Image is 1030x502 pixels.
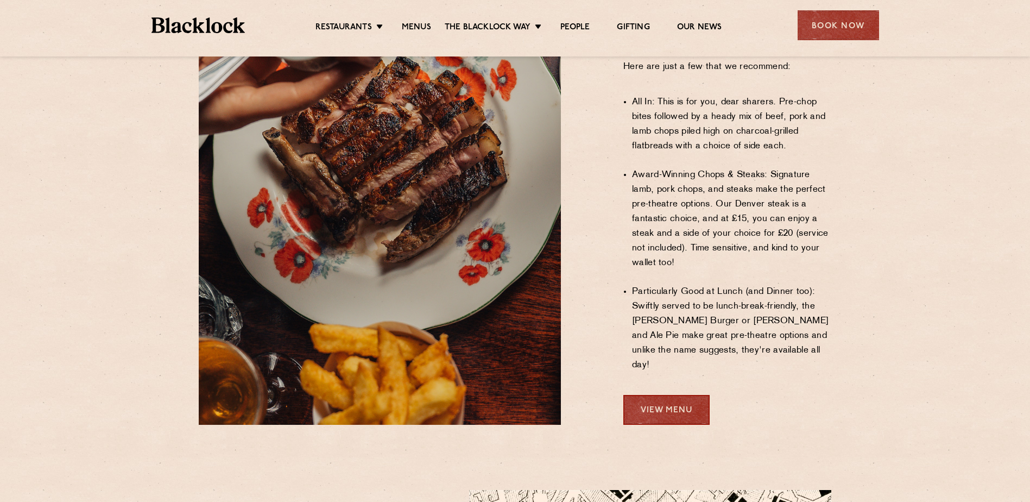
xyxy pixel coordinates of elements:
a: Menus [402,22,431,34]
a: Our News [677,22,722,34]
a: The Blacklock Way [445,22,530,34]
a: People [560,22,590,34]
div: Book Now [798,10,879,40]
a: View Menu [623,395,710,425]
li: All In: This is for you, dear sharers. Pre-chop bites followed by a heady mix of beef, pork and l... [632,95,831,154]
li: Award-Winning Chops & Steaks: Signature lamb, pork chops, and steaks make the perfect pre-theatre... [632,168,831,271]
img: BL_Textured_Logo-footer-cropped.svg [151,17,245,33]
li: Particularly Good at Lunch (and Dinner too): Swiftly served to be lunch-break-friendly, the [PERS... [632,285,831,373]
a: Gifting [617,22,649,34]
a: Restaurants [315,22,372,34]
